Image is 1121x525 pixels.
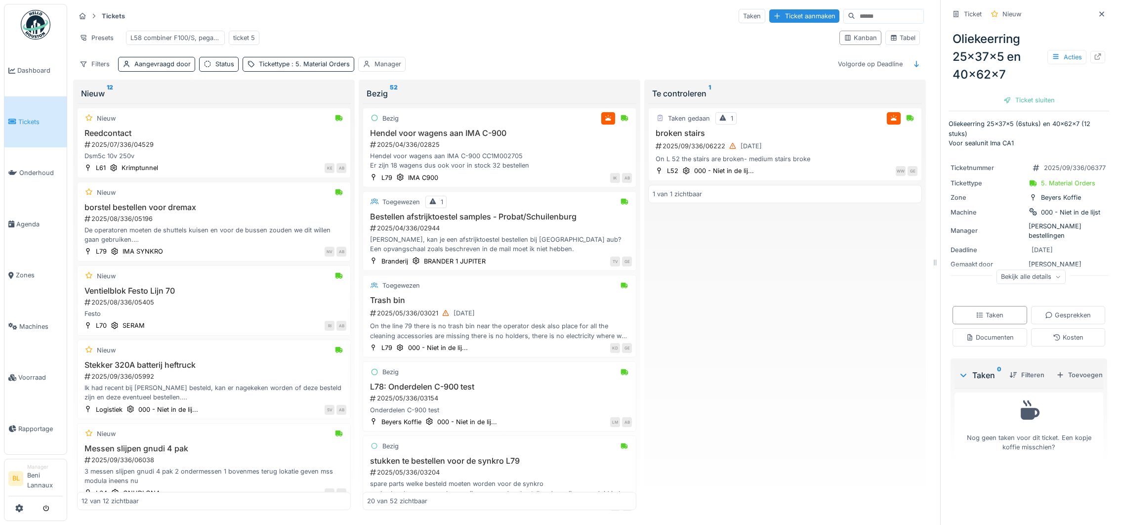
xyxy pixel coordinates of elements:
a: Agenda [4,199,67,250]
div: Kanban [844,33,877,43]
sup: 12 [107,87,113,99]
h3: borstel bestellen voor dremax [82,203,346,212]
span: Machines [19,322,63,331]
div: BRANDER 1 JUPITER [424,257,486,266]
div: L79 [96,247,107,256]
div: Taken [739,9,765,23]
div: Ticket sluiten [999,93,1059,107]
div: AB [622,417,632,427]
div: AB [336,321,346,331]
div: Logistiek [96,405,123,414]
span: Voorraad [18,373,63,382]
div: Manager [27,463,63,471]
div: IK [610,173,620,183]
div: Oliekeerring 25x37x5 en 40x62x7 [949,26,1109,87]
h3: Bestellen afstrijktoestel samples - Probat/Schuilenburg [367,212,632,221]
div: Filters [75,57,114,71]
div: Taken [976,310,1003,320]
div: Ticket [964,9,982,19]
div: Presets [75,31,118,45]
sup: 52 [390,87,398,99]
div: Tickettype [259,59,350,69]
div: 5. Material Orders [1041,178,1095,188]
div: AB [336,488,346,498]
div: Beyers Koffie [1041,193,1081,202]
div: 000 - Niet in de lijst [1041,208,1100,217]
div: Ik had recent bij [PERSON_NAME] besteld, kan er nagekeken worden of deze besteld zijn en deze eve... [82,383,346,402]
div: Festo [82,309,346,318]
div: AB [622,173,632,183]
div: Nog geen taken voor dit ticket. Een kopje koffie misschien? [961,397,1097,452]
div: L79 [381,343,392,352]
a: Onderhoud [4,147,67,199]
div: Nieuw [1002,9,1021,19]
div: 2025/08/336/05405 [83,298,346,307]
div: 000 - Niet in de lij... [437,417,497,427]
div: GE [908,166,917,176]
div: Tickettype [951,178,1025,188]
div: 3 messen slijpen gnudi 4 pak 2 ondermessen 1 bovenmes terug lokatie geven mss modula ineens nu [82,467,346,485]
div: 2025/04/336/02825 [369,140,632,149]
sup: 0 [997,369,1001,381]
div: Branderij [381,257,408,266]
div: IMA C900 [408,173,438,182]
div: Bezig [382,367,399,377]
li: Beni Lannaux [27,463,63,494]
div: Nieuw [97,429,116,438]
div: Machine [951,208,1025,217]
div: Ticket aanmaken [769,9,839,23]
div: KE [325,163,334,173]
div: RI [325,321,334,331]
h3: Ventielblok Festo Lijn 70 [82,286,346,296]
sup: 1 [708,87,711,99]
div: On L 52 the stairs are broken- medium stairs broke [653,154,917,164]
div: Beyers Koffie [381,417,421,427]
div: SV [325,405,334,415]
div: L64 [96,488,107,498]
div: Filteren [1005,368,1048,382]
a: Machines [4,301,67,352]
div: L61 [96,163,106,173]
div: Nieuw [97,114,116,123]
span: Agenda [16,219,63,229]
div: Dsm5c 10v 250v [82,151,346,161]
div: Nieuw [81,87,347,99]
div: 000 - Niet in de lij... [138,405,198,414]
div: 2025/05/336/03154 [369,394,632,403]
div: AB [336,405,346,415]
a: Dashboard [4,45,67,96]
div: KD [610,343,620,353]
div: Onderdelen C-900 test [367,405,632,415]
div: Nieuw [97,346,116,355]
div: 2025/09/336/06038 [83,455,346,465]
div: GE [622,343,632,353]
div: L52 [667,166,678,175]
span: Tickets [18,117,63,127]
div: Status [215,59,234,69]
div: L79 [381,173,392,182]
div: Gemaakt door [951,260,1025,269]
div: Gesprekken [1045,310,1091,320]
div: 1 [731,114,733,123]
div: Toegewezen [382,281,420,290]
div: Bekijk alle details [996,269,1066,284]
div: On the line 79 there is no trash bin near the operator desk also place for all the cleaning acces... [367,321,632,340]
div: spare parts welke besteld moeten worden voor de synkro veel zaken kunnen we volgens mij ergens an... [367,479,632,498]
div: [PERSON_NAME] [951,260,1107,269]
div: Acties [1047,50,1086,64]
div: L70 [96,321,107,330]
div: 2025/05/336/03204 [369,468,632,477]
span: Dashboard [17,66,63,75]
div: ticket 5 [233,33,255,43]
div: 2025/08/336/05196 [83,214,346,223]
div: AB [336,163,346,173]
div: TV [610,257,620,266]
div: WW [896,166,906,176]
div: Bezig [367,87,632,99]
div: Bezig [382,114,399,123]
h3: Reedcontact [82,129,346,138]
div: Manager [951,226,1025,235]
div: Nieuw [97,271,116,281]
li: BL [8,471,23,486]
div: Deadline [951,245,1025,255]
